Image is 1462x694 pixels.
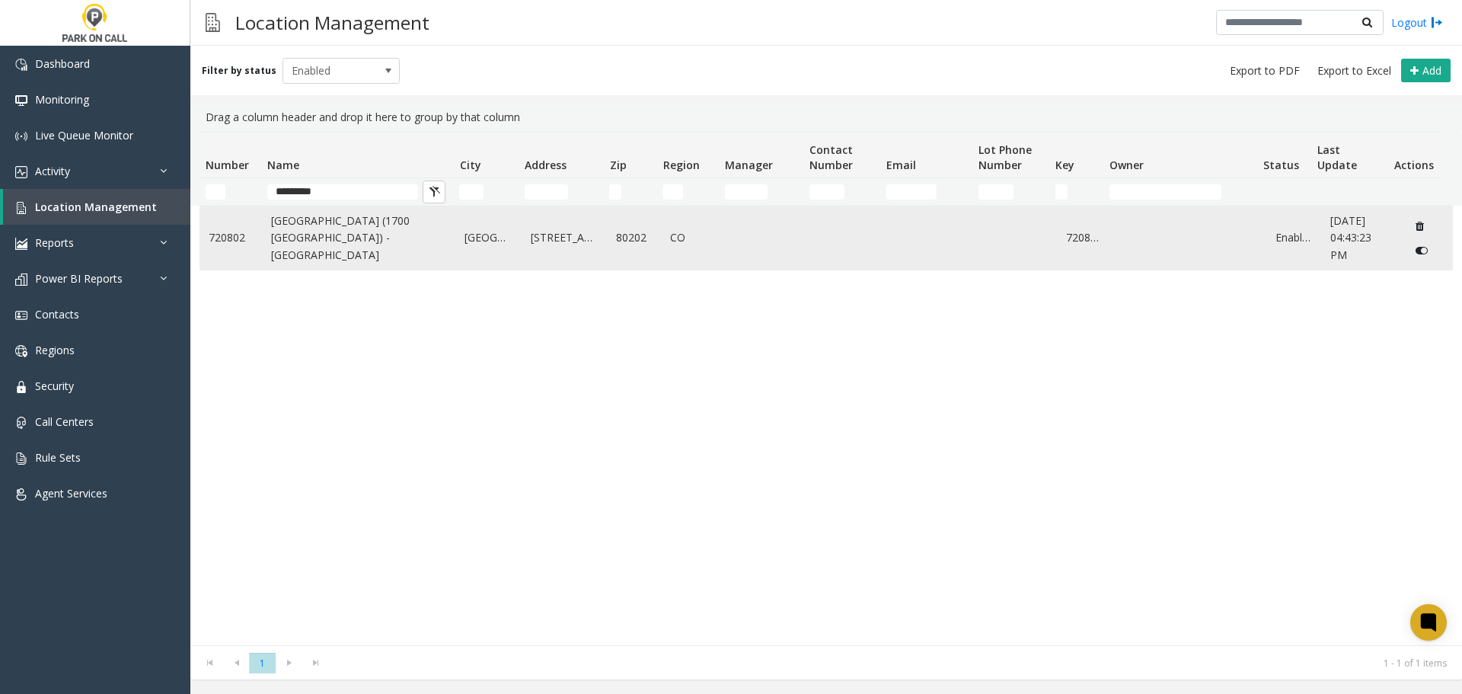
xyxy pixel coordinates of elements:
[267,158,299,172] span: Name
[1109,184,1222,200] input: Owner Filter
[1257,178,1311,206] td: Status Filter
[206,4,220,41] img: pageIcon
[1311,60,1397,82] button: Export to Excel
[35,343,75,357] span: Regions
[725,184,768,200] input: Manager Filter
[972,178,1049,206] td: Lot Phone Number Filter
[15,273,27,286] img: 'icon'
[1230,63,1300,78] span: Export to PDF
[209,229,253,246] a: 720802
[460,158,481,172] span: City
[200,178,261,206] td: Number Filter
[610,158,627,172] span: Zip
[616,229,652,246] a: 80202
[1049,178,1103,206] td: Key Filter
[35,379,74,393] span: Security
[1431,14,1443,30] img: logout
[261,178,453,206] td: Name Filter
[15,381,27,393] img: 'icon'
[35,128,133,142] span: Live Queue Monitor
[531,229,598,246] a: [STREET_ADDRESS]
[15,166,27,178] img: 'icon'
[1391,14,1443,30] a: Logout
[3,189,190,225] a: Location Management
[886,158,916,172] span: Email
[228,4,437,41] h3: Location Management
[15,202,27,214] img: 'icon'
[519,178,603,206] td: Address Filter
[35,200,157,214] span: Location Management
[1330,213,1371,262] span: [DATE] 04:43:23 PM
[1422,63,1441,78] span: Add
[200,103,1453,132] div: Drag a column header and drop it here to group by that column
[1055,184,1068,200] input: Key Filter
[271,213,447,264] a: [GEOGRAPHIC_DATA] (1700 [GEOGRAPHIC_DATA]) - [GEOGRAPHIC_DATA]
[1387,178,1441,206] td: Actions Filter
[657,178,719,206] td: Region Filter
[35,92,89,107] span: Monitoring
[809,142,853,172] span: Contact Number
[880,178,972,206] td: Email Filter
[1330,213,1390,264] a: [DATE] 04:43:23 PM
[35,235,74,250] span: Reports
[15,130,27,142] img: 'icon'
[719,178,803,206] td: Manager Filter
[670,229,714,246] a: CO
[886,184,937,200] input: Email Filter
[1257,133,1311,178] th: Status
[15,453,27,465] img: 'icon'
[35,486,107,501] span: Agent Services
[1109,158,1144,172] span: Owner
[1066,229,1102,246] a: 720802
[1317,142,1357,172] span: Last Update
[609,184,621,200] input: Zip Filter
[267,184,418,200] input: Name Filter
[1275,229,1311,246] a: Enabled
[423,181,445,203] button: Clear
[1103,178,1257,206] td: Owner Filter
[283,59,376,83] span: Enabled
[464,229,512,246] a: [GEOGRAPHIC_DATA]
[15,309,27,321] img: 'icon'
[338,657,1447,670] kendo-pager-info: 1 - 1 of 1 items
[1224,60,1306,82] button: Export to PDF
[15,59,27,71] img: 'icon'
[35,414,94,429] span: Call Centers
[803,178,880,206] td: Contact Number Filter
[663,158,700,172] span: Region
[202,64,276,78] label: Filter by status
[206,184,225,200] input: Number Filter
[978,184,1014,200] input: Lot Phone Number Filter
[15,94,27,107] img: 'icon'
[525,184,568,200] input: Address Filter
[35,164,70,178] span: Activity
[525,158,567,172] span: Address
[15,488,27,501] img: 'icon'
[1387,133,1441,178] th: Actions
[1408,214,1432,238] button: Delete
[249,653,276,673] span: Page 1
[15,417,27,429] img: 'icon'
[35,56,90,71] span: Dashboard
[663,184,683,200] input: Region Filter
[978,142,1032,172] span: Lot Phone Number
[603,178,657,206] td: Zip Filter
[1317,63,1391,78] span: Export to Excel
[206,158,249,172] span: Number
[1408,238,1436,263] button: Disable
[1401,59,1451,83] button: Add
[15,238,27,250] img: 'icon'
[35,271,123,286] span: Power BI Reports
[725,158,773,172] span: Manager
[35,450,81,465] span: Rule Sets
[453,178,519,206] td: City Filter
[35,307,79,321] span: Contacts
[15,345,27,357] img: 'icon'
[1055,158,1074,172] span: Key
[1310,178,1387,206] td: Last Update Filter
[459,184,483,200] input: City Filter
[190,132,1462,645] div: Data table
[809,184,845,200] input: Contact Number Filter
